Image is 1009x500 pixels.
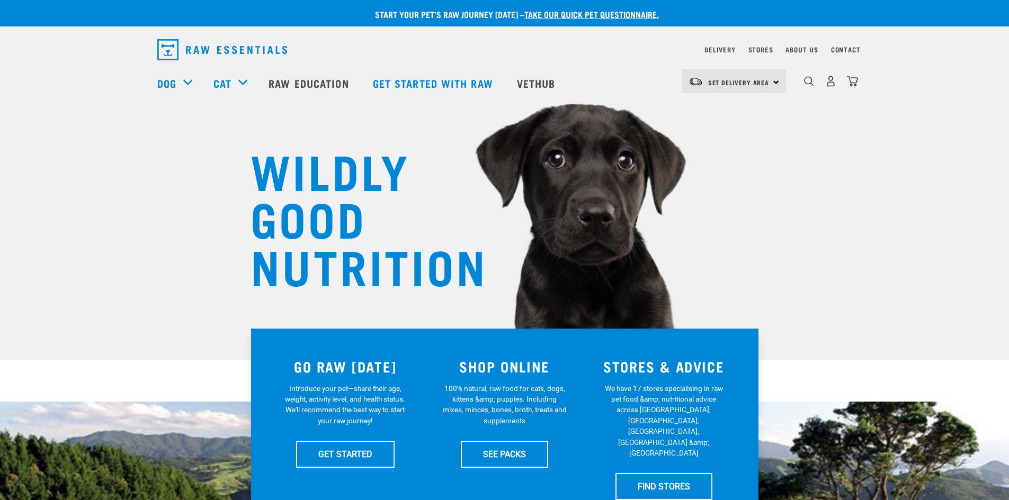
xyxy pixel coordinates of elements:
[442,383,567,426] p: 100% natural, raw food for cats, dogs, kittens &amp; puppies. Including mixes, minces, bones, bro...
[272,358,419,375] h3: GO RAW [DATE]
[213,75,231,91] a: Cat
[785,48,818,51] a: About Us
[157,75,176,91] a: Dog
[708,80,770,84] span: Set Delivery Area
[461,441,548,467] a: SEE PACKS
[524,12,659,16] a: take our quick pet questionnaire.
[157,39,287,60] img: Raw Essentials Logo
[296,441,395,467] a: GET STARTED
[149,35,861,65] nav: dropdown navigation
[748,48,773,51] a: Stores
[258,62,362,104] a: Raw Education
[362,62,506,104] a: Get started with Raw
[831,48,861,51] a: Contact
[615,473,712,499] a: FIND STORES
[689,77,703,86] img: van-moving.png
[704,48,735,51] a: Delivery
[847,76,858,87] img: home-icon@2x.png
[602,383,726,459] p: We have 17 stores specialising in raw pet food &amp; nutritional advice across [GEOGRAPHIC_DATA],...
[506,62,569,104] a: Vethub
[591,358,737,375] h3: STORES & ADVICE
[251,146,462,288] h1: WILDLY GOOD NUTRITION
[283,383,407,426] p: Introduce your pet—share their age, weight, activity level, and health status. We'll recommend th...
[825,76,836,87] img: user.png
[431,358,578,375] h3: SHOP ONLINE
[804,76,814,86] img: home-icon-1@2x.png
